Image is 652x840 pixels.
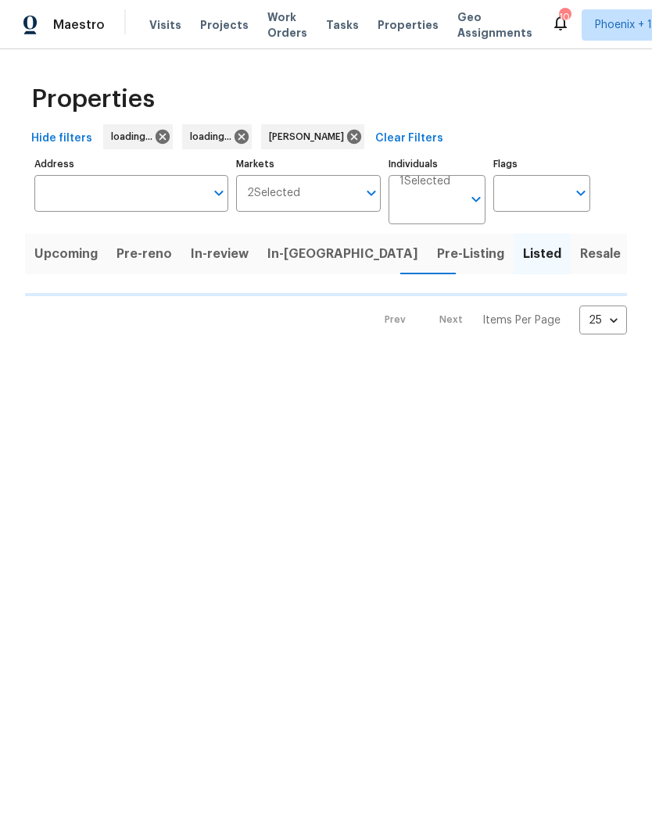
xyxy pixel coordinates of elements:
[34,159,228,169] label: Address
[31,129,92,148] span: Hide filters
[53,17,105,33] span: Maestro
[370,306,627,334] nav: Pagination Navigation
[103,124,173,149] div: loading...
[369,124,450,153] button: Clear Filters
[267,9,307,41] span: Work Orders
[200,17,249,33] span: Projects
[269,129,350,145] span: [PERSON_NAME]
[360,182,382,204] button: Open
[267,243,418,265] span: In-[GEOGRAPHIC_DATA]
[570,182,592,204] button: Open
[236,159,382,169] label: Markets
[116,243,172,265] span: Pre-reno
[523,243,561,265] span: Listed
[261,124,364,149] div: [PERSON_NAME]
[465,188,487,210] button: Open
[579,300,627,341] div: 25
[149,17,181,33] span: Visits
[326,20,359,30] span: Tasks
[190,129,238,145] span: loading...
[493,159,590,169] label: Flags
[389,159,485,169] label: Individuals
[375,129,443,148] span: Clear Filters
[182,124,252,149] div: loading...
[559,9,570,25] div: 10
[595,17,652,33] span: Phoenix + 1
[437,243,504,265] span: Pre-Listing
[111,129,159,145] span: loading...
[208,182,230,204] button: Open
[31,91,155,107] span: Properties
[378,17,439,33] span: Properties
[482,313,561,328] p: Items Per Page
[247,187,300,200] span: 2 Selected
[399,175,450,188] span: 1 Selected
[457,9,532,41] span: Geo Assignments
[191,243,249,265] span: In-review
[25,124,99,153] button: Hide filters
[34,243,98,265] span: Upcoming
[580,243,621,265] span: Resale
